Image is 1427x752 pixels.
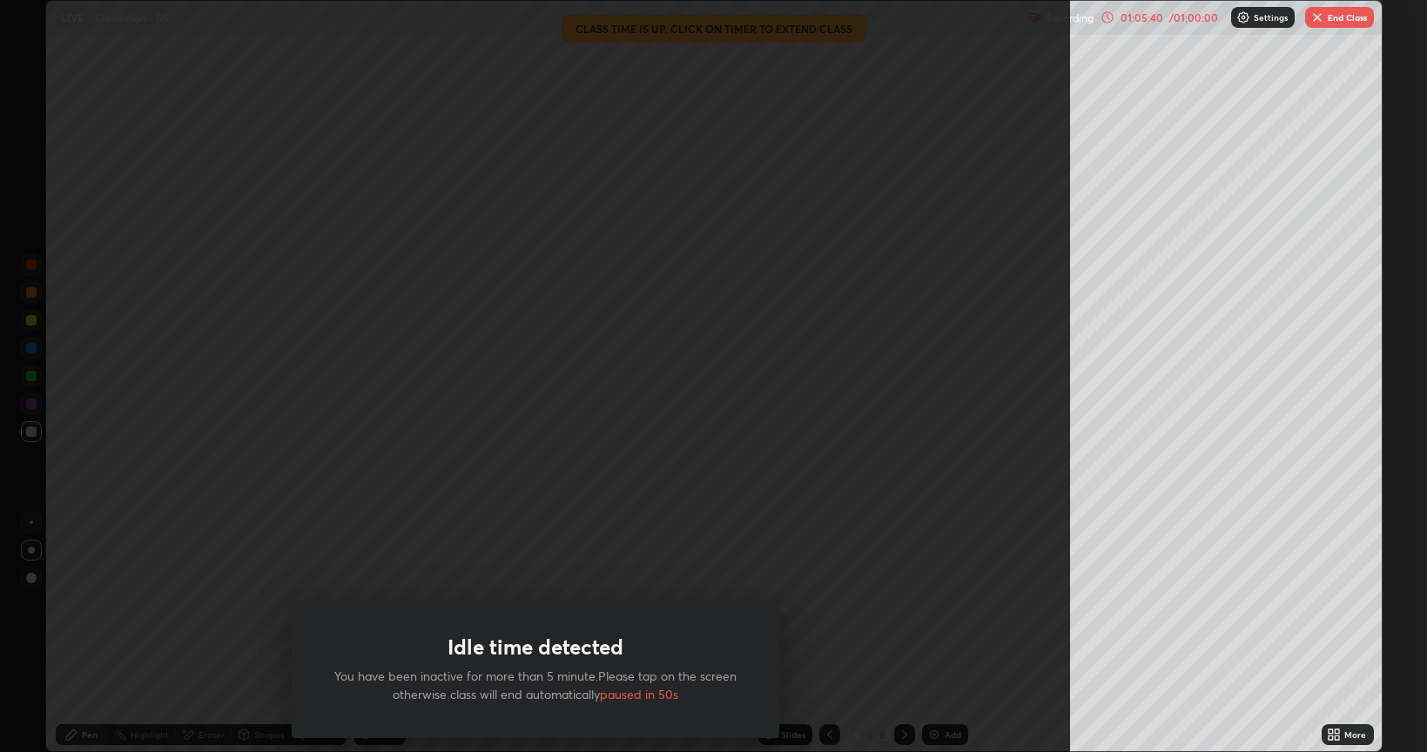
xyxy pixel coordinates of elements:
div: 01:05:40 [1118,12,1167,23]
div: / 01:00:00 [1167,12,1221,23]
p: Settings [1254,13,1288,22]
span: paused in 50s [600,686,678,702]
h1: Idle time detected [448,634,623,660]
button: End Class [1305,7,1374,28]
div: More [1344,730,1366,739]
img: class-settings-icons [1236,10,1250,24]
img: end-class-cross [1310,10,1324,24]
p: You have been inactive for more than 5 minute.Please tap on the screen otherwise class will end a... [333,667,737,703]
